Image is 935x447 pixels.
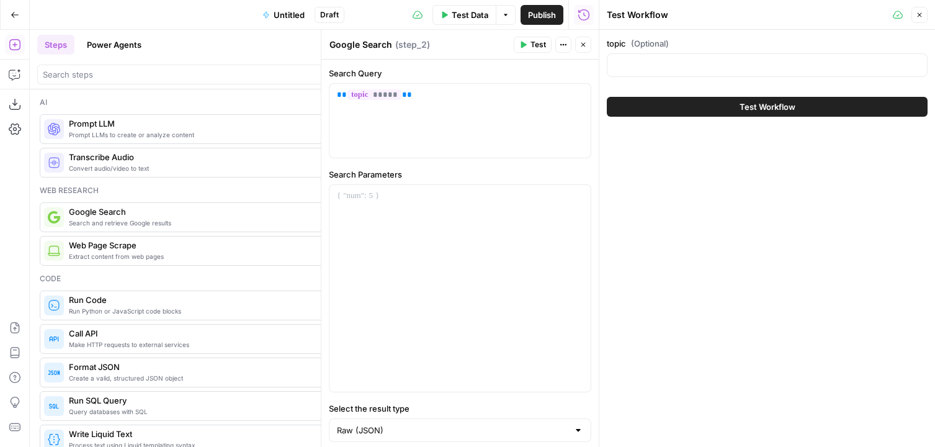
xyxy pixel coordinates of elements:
[274,9,305,21] span: Untitled
[69,117,344,130] span: Prompt LLM
[255,5,312,25] button: Untitled
[69,407,344,417] span: Query databases with SQL
[514,37,552,53] button: Test
[329,67,591,79] label: Search Query
[432,5,496,25] button: Test Data
[69,361,344,373] span: Format JSON
[69,428,344,440] span: Write Liquid Text
[530,39,546,50] span: Test
[40,97,355,108] div: Ai
[43,68,352,81] input: Search steps
[69,130,344,140] span: Prompt LLMs to create or analyze content
[40,185,355,196] div: Web research
[37,35,74,55] button: Steps
[320,9,339,20] span: Draft
[69,373,344,383] span: Create a valid, structured JSON object
[69,151,344,163] span: Transcribe Audio
[452,9,488,21] span: Test Data
[69,327,344,340] span: Call API
[40,273,355,284] div: Code
[607,97,928,117] button: Test Workflow
[69,306,344,316] span: Run Python or JavaScript code blocks
[607,37,928,50] label: topic
[395,38,430,51] span: ( step_2 )
[740,101,795,113] span: Test Workflow
[329,402,591,415] label: Select the result type
[528,9,556,21] span: Publish
[69,163,344,173] span: Convert audio/video to text
[69,251,344,261] span: Extract content from web pages
[69,340,344,350] span: Make HTTP requests to external services
[329,38,392,51] textarea: Google Search
[337,424,568,436] input: Raw (JSON)
[69,218,344,228] span: Search and retrieve Google results
[69,394,344,407] span: Run SQL Query
[69,239,344,251] span: Web Page Scrape
[69,294,344,306] span: Run Code
[79,35,149,55] button: Power Agents
[631,37,669,50] span: (Optional)
[329,168,591,181] label: Search Parameters
[69,205,344,218] span: Google Search
[521,5,563,25] button: Publish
